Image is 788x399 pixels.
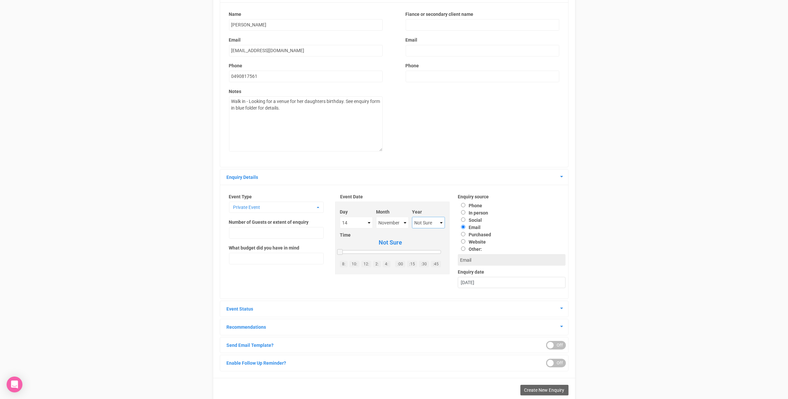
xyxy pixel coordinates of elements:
a: 10: [349,261,360,267]
a: 8: [340,261,348,267]
label: What budget did you have in mind [229,245,300,251]
span: Private Event [233,204,315,211]
div: [DATE] [458,277,565,288]
label: Day [340,209,373,215]
label: Number of Guests or extent of enquiry [229,219,309,225]
a: :30 [419,261,429,267]
label: Email [229,37,383,43]
label: Month [376,209,408,215]
label: Email [458,225,481,230]
a: Recommendations [227,324,266,330]
label: Phone [458,203,482,208]
span: Not Sure [340,238,441,247]
input: Phone [461,203,465,207]
button: Private Event [229,202,324,213]
a: :00 [395,261,405,267]
label: Enquiry source [458,193,566,200]
a: 2: [373,261,381,267]
label: Event Date [340,193,445,200]
a: Enable Follow Up Reminder? [227,360,286,366]
label: Time [340,232,441,238]
label: Year [412,209,445,215]
a: :15 [407,261,417,267]
label: Fiance or secondary client name [406,11,559,17]
a: 12: [361,261,371,267]
a: :45 [431,261,441,267]
label: Phone [229,62,243,69]
a: Send Email Template? [227,343,274,348]
input: Email [461,225,465,229]
label: Name [229,11,383,17]
a: Event Status [227,306,253,312]
input: Website [461,239,465,244]
input: In person [461,210,465,215]
input: Other: [461,247,465,251]
label: Email [406,37,559,43]
div: Open Intercom Messenger [7,377,22,392]
label: Phone [406,62,419,69]
button: Create New Enquiry [520,385,569,395]
input: Social [461,217,465,222]
label: Purchased [458,232,491,237]
input: Purchased [461,232,465,236]
a: Enquiry Details [227,175,258,180]
label: Social [458,217,482,223]
a: 4: [383,261,391,267]
label: Website [458,239,486,245]
label: Notes [229,88,383,95]
label: Event Type [229,193,324,200]
label: Enquiry date [458,269,566,275]
label: In person [458,210,488,216]
span: Create New Enquiry [524,387,565,393]
label: Other: [458,245,560,252]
